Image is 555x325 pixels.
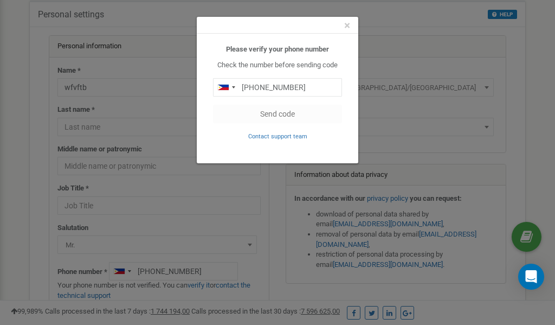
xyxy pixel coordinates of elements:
[213,105,342,123] button: Send code
[248,132,307,140] a: Contact support team
[248,133,307,140] small: Contact support team
[344,20,350,31] button: Close
[214,79,238,96] div: Telephone country code
[344,19,350,32] span: ×
[518,264,544,290] div: Open Intercom Messenger
[226,45,329,53] b: Please verify your phone number
[213,78,342,97] input: 0905 123 4567
[213,60,342,71] p: Check the number before sending code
